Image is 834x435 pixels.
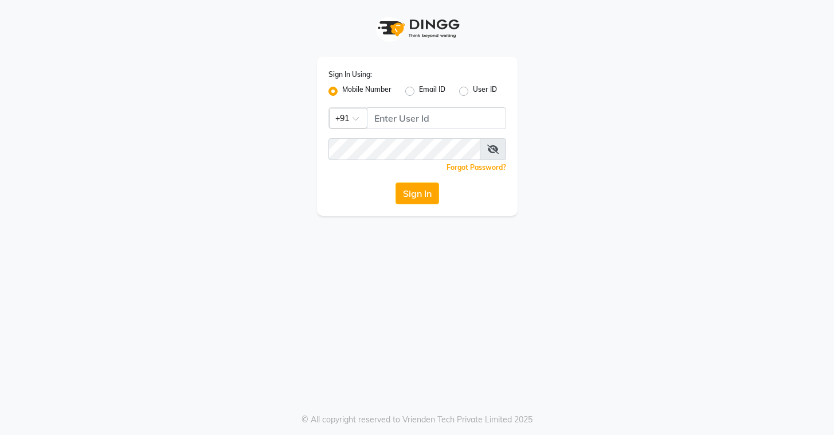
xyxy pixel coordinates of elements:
a: Forgot Password? [447,163,506,172]
input: Username [367,107,506,129]
label: User ID [473,84,497,98]
button: Sign In [396,182,439,204]
label: Mobile Number [342,84,391,98]
label: Email ID [419,84,445,98]
input: Username [328,138,480,160]
label: Sign In Using: [328,69,372,80]
img: logo1.svg [371,11,463,45]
